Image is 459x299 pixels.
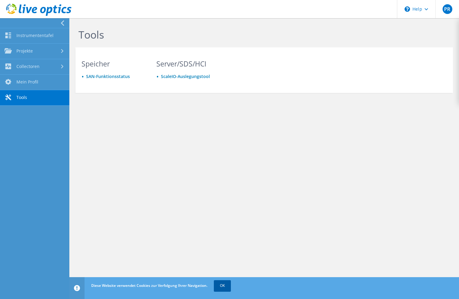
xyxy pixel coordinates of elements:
[91,283,207,288] span: Diese Website verwendet Cookies zur Verfolgung Ihrer Navigation.
[405,6,410,12] svg: \n
[443,4,452,14] span: PR
[86,73,130,79] a: SAN-Funktionsstatus
[82,60,145,67] h3: Speicher
[156,60,220,67] h3: Server/SDS/HCI
[161,73,210,79] a: ScaleIO-Auslegungstool
[78,28,447,41] h1: Tools
[214,280,231,291] a: OK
